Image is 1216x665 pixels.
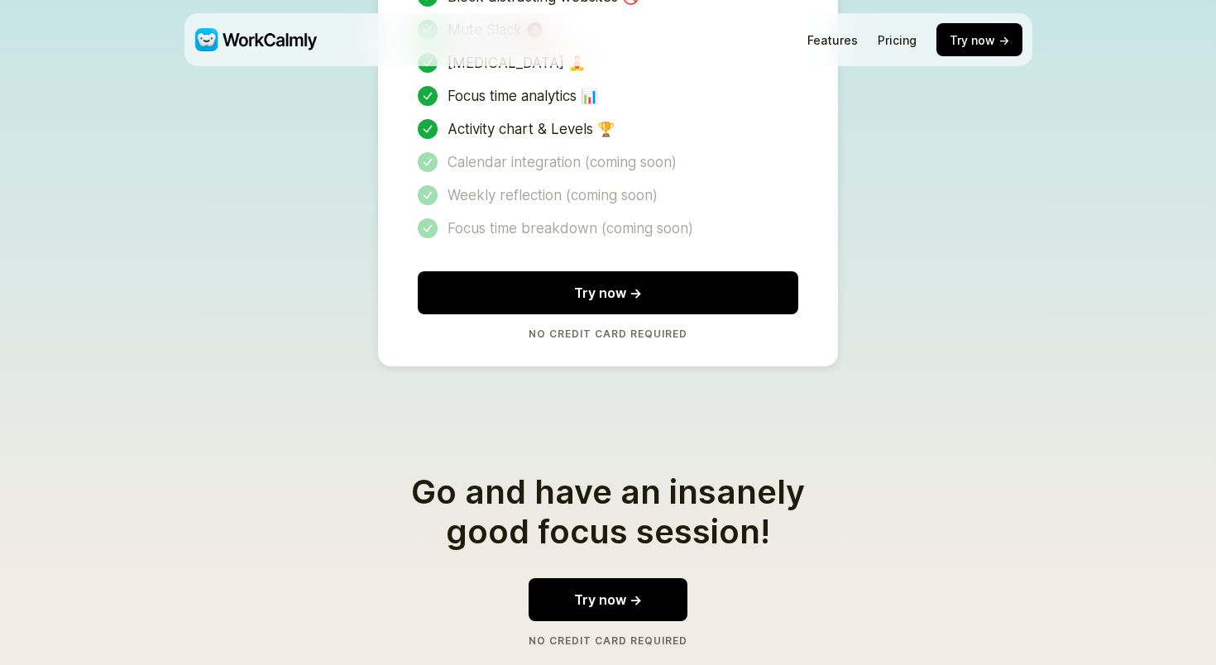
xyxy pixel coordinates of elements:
button: Try now → [418,271,798,314]
button: Try now → [529,578,687,621]
a: Features [807,33,858,47]
img: WorkCalmly Logo [194,28,318,51]
h2: Go and have an insanely good focus session! [378,472,838,552]
div: Calendar integration (coming soon) [418,152,798,172]
div: Weekly reflection (coming soon) [418,185,798,205]
span: No Credit Card Required [529,634,687,647]
span: No Credit Card Required [418,328,798,340]
div: Focus time analytics 📊 [418,86,798,106]
button: Try now → [936,23,1022,56]
div: Activity chart & Levels 🏆 [418,119,798,139]
a: Pricing [878,33,917,47]
div: Focus time breakdown (coming soon) [418,218,798,238]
